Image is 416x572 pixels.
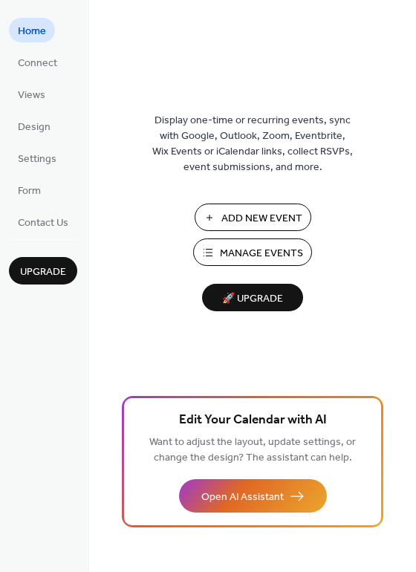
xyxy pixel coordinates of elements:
[18,152,56,167] span: Settings
[9,114,59,138] a: Design
[221,211,302,227] span: Add New Event
[9,257,77,285] button: Upgrade
[220,246,303,261] span: Manage Events
[202,284,303,311] button: 🚀 Upgrade
[18,88,45,103] span: Views
[9,18,55,42] a: Home
[9,146,65,170] a: Settings
[18,183,41,199] span: Form
[9,178,50,202] a: Form
[201,490,284,505] span: Open AI Assistant
[9,82,54,106] a: Views
[193,238,312,266] button: Manage Events
[9,209,77,234] a: Contact Us
[152,113,353,175] span: Display one-time or recurring events, sync with Google, Outlook, Zoom, Eventbrite, Wix Events or ...
[149,432,356,468] span: Want to adjust the layout, update settings, or change the design? The assistant can help.
[211,289,294,309] span: 🚀 Upgrade
[9,50,66,74] a: Connect
[18,24,46,39] span: Home
[20,264,66,280] span: Upgrade
[179,410,327,431] span: Edit Your Calendar with AI
[18,120,51,135] span: Design
[179,479,327,513] button: Open AI Assistant
[18,56,57,71] span: Connect
[18,215,68,231] span: Contact Us
[195,204,311,231] button: Add New Event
